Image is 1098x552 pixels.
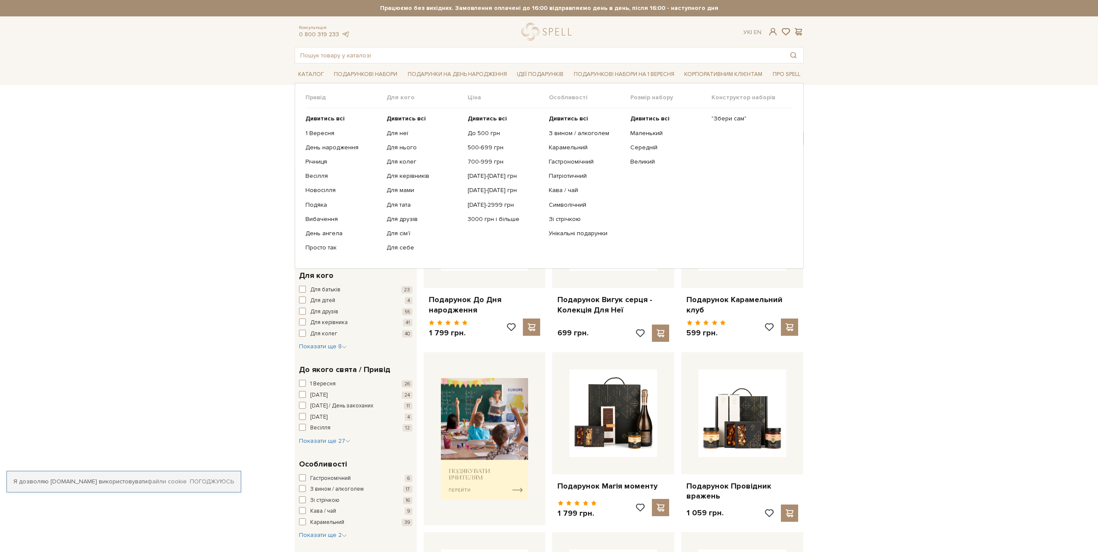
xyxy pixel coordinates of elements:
[468,115,507,122] b: Дивитись всі
[299,496,412,505] button: Зі стрічкою 16
[299,458,347,470] span: Особливості
[299,413,412,422] button: [DATE] 4
[401,286,412,293] span: 23
[686,328,726,338] p: 599 грн.
[468,144,542,151] a: 500-699 грн
[468,129,542,137] a: До 500 грн
[681,67,766,82] a: Корпоративним клієнтам
[549,144,623,151] a: Карамельний
[549,172,623,180] a: Патріотичний
[405,508,412,515] span: 9
[468,215,542,223] a: 3000 грн і більше
[630,115,670,122] b: Дивитись всі
[310,413,327,422] span: [DATE]
[299,319,412,327] button: Для керівника 41
[310,485,364,494] span: З вином / алкоголем
[630,115,705,123] a: Дивитись всі
[630,158,705,166] a: Великий
[299,518,412,527] button: Карамельний 39
[310,474,351,483] span: Гастрономічний
[305,172,380,180] a: Весілля
[305,94,387,101] span: Привід
[468,201,542,209] a: [DATE]-2999 грн
[549,115,588,122] b: Дивитись всі
[387,215,461,223] a: Для друзів
[295,68,327,81] a: Каталог
[557,328,588,338] p: 699 грн.
[387,115,426,122] b: Дивитись всі
[686,295,798,315] a: Подарунок Карамельний клуб
[387,186,461,194] a: Для мами
[402,330,412,338] span: 40
[711,115,786,123] a: "Збери сам"
[468,94,549,101] span: Ціна
[387,244,461,252] a: Для себе
[403,486,412,493] span: 17
[387,129,461,137] a: Для неї
[299,380,412,388] button: 1 Вересня 26
[299,531,347,539] button: Показати ще 2
[299,25,350,31] span: Консультація:
[295,4,804,12] strong: Працюємо без вихідних. Замовлення оплачені до 16:00 відправляємо день в день, після 16:00 - насту...
[754,28,761,36] a: En
[299,507,412,516] button: Кава / чай 9
[341,31,350,38] a: telegram
[295,83,804,269] div: Каталог
[299,342,347,351] button: Показати ще 8
[330,68,401,81] a: Подарункові набори
[468,172,542,180] a: [DATE]-[DATE] грн
[387,172,461,180] a: Для керівників
[299,343,347,350] span: Показати ще 8
[570,67,678,82] a: Подарункові набори на 1 Вересня
[402,519,412,526] span: 39
[305,115,380,123] a: Дивитись всі
[190,478,234,486] a: Погоджуюсь
[686,481,798,502] a: Подарунок Провідник вражень
[305,144,380,151] a: День народження
[299,364,390,375] span: До якого свята / Привід
[7,478,241,486] div: Я дозволяю [DOMAIN_NAME] використовувати
[686,508,724,518] p: 1 059 грн.
[711,94,793,101] span: Конструктор наборів
[387,144,461,151] a: Для нього
[310,402,373,410] span: [DATE] / День закоханих
[387,230,461,237] a: Для сім'ї
[305,115,345,122] b: Дивитись всі
[549,129,623,137] a: З вином / алкоголем
[751,28,752,36] span: |
[310,319,348,327] span: Для керівника
[310,330,337,338] span: Для колег
[402,380,412,388] span: 26
[549,230,623,237] a: Унікальні подарунки
[549,115,623,123] a: Дивитись всі
[310,308,338,316] span: Для друзів
[299,485,412,494] button: З вином / алкоголем 17
[743,28,761,36] div: Ук
[429,328,468,338] p: 1 799 грн.
[387,115,461,123] a: Дивитись всі
[310,424,330,432] span: Весілля
[295,47,783,63] input: Пошук товару у каталозі
[299,270,333,281] span: Для кого
[405,475,412,482] span: 6
[630,144,705,151] a: Середній
[310,380,336,388] span: 1 Вересня
[549,215,623,223] a: Зі стрічкою
[549,158,623,166] a: Гастрономічний
[403,424,412,432] span: 12
[299,391,412,400] button: [DATE] 24
[299,31,339,38] a: 0 800 319 233
[305,215,380,223] a: Вибачення
[299,437,350,445] button: Показати ще 27
[305,158,380,166] a: Річниця
[441,378,529,499] img: banner
[783,47,803,63] button: Пошук товару у каталозі
[630,94,711,101] span: Розмір набору
[557,295,669,315] a: Подарунок Вигук серця - Колекція Для Неї
[387,94,468,101] span: Для кого
[387,201,461,209] a: Для тата
[769,68,804,81] a: Про Spell
[468,158,542,166] a: 700-999 грн
[305,244,380,252] a: Просто так
[299,424,412,432] button: Весілля 12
